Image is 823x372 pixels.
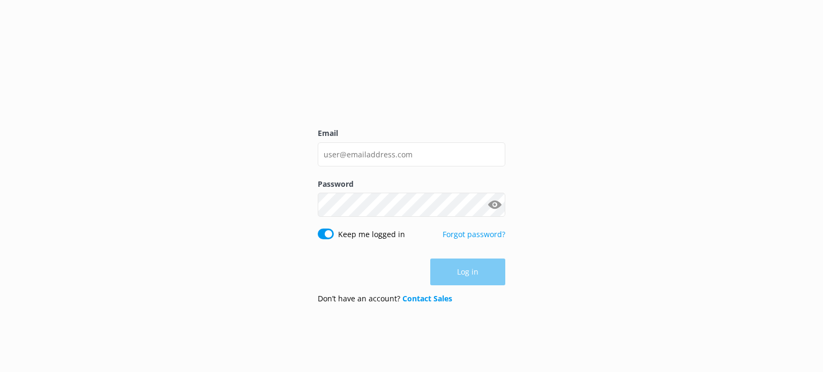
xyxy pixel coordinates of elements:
label: Keep me logged in [338,229,405,240]
input: user@emailaddress.com [318,142,505,166]
a: Forgot password? [443,229,505,239]
button: Show password [484,194,505,216]
label: Password [318,178,505,190]
a: Contact Sales [402,293,452,303]
p: Don’t have an account? [318,293,452,305]
label: Email [318,127,505,139]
